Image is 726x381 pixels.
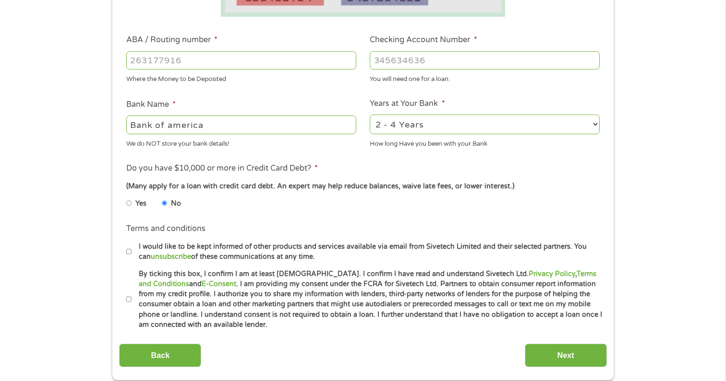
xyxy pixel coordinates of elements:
div: How long Have you been with your Bank [370,136,600,149]
a: Privacy Policy [529,270,575,278]
input: 345634636 [370,51,600,69]
label: Bank Name [126,100,176,110]
label: Terms and conditions [126,224,206,234]
label: Yes [135,198,146,209]
div: We do NOT store your bank details! [126,136,356,149]
label: Years at Your Bank [370,99,445,109]
div: You will need one for a loan. [370,71,600,84]
a: Terms and Conditions [139,270,596,288]
label: No [171,198,181,209]
a: E-Consent [202,280,236,288]
label: Do you have $10,000 or more in Credit Card Debt? [126,163,318,173]
input: Next [525,344,607,367]
label: Checking Account Number [370,35,477,45]
input: Back [119,344,201,367]
div: Where the Money to be Deposited [126,71,356,84]
a: unsubscribe [151,253,191,261]
label: I would like to be kept informed of other products and services available via email from Sivetech... [132,242,603,262]
label: By ticking this box, I confirm I am at least [DEMOGRAPHIC_DATA]. I confirm I have read and unders... [132,269,603,330]
input: 263177916 [126,51,356,69]
div: (Many apply for a loan with credit card debt. An expert may help reduce balances, waive late fees... [126,181,600,192]
label: ABA / Routing number [126,35,218,45]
